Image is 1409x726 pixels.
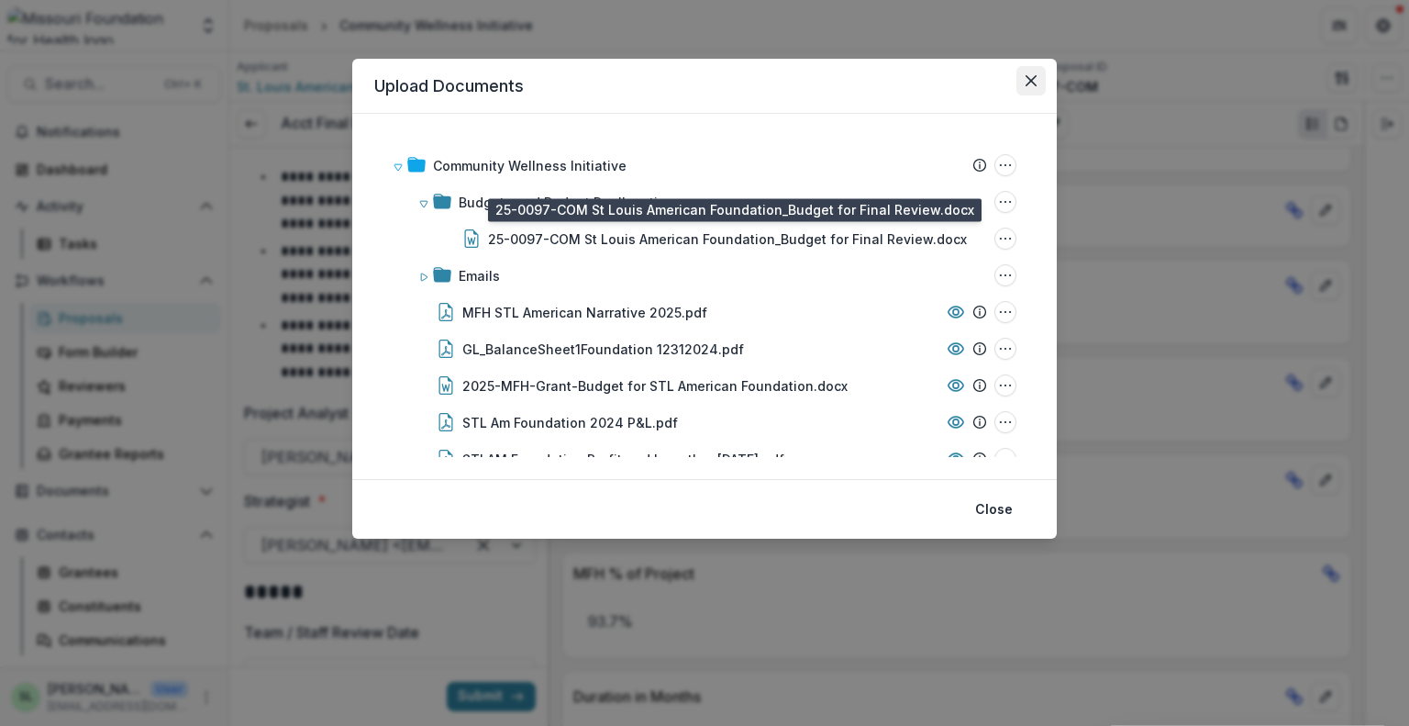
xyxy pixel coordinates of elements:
[488,229,967,249] div: 25-0097-COM St Louis American Foundation_Budget for Final Review.docx
[462,413,678,432] div: STL Am Foundation 2024 P&L.pdf
[462,376,848,396] div: 2025-MFH-Grant-Budget for STL American Foundation.docx
[385,441,1024,477] div: STLAM Foundation Profit and Loss thru [DATE].pdfSTLAM Foundation Profit and Loss thru June 2025.p...
[352,59,1057,114] header: Upload Documents
[385,184,1024,257] div: Budgets and Budget ReallocationsBudgets and Budget Reallocations Options25-0097-COM St Louis Amer...
[462,303,707,322] div: MFH STL American Narrative 2025.pdf
[994,374,1016,397] button: 2025-MFH-Grant-Budget for STL American Foundation.docx Options
[385,220,1024,257] div: 25-0097-COM St Louis American Foundation_Budget for Final Review.docx25-0097-COM St Louis America...
[385,184,1024,220] div: Budgets and Budget ReallocationsBudgets and Budget Reallocations Options
[994,301,1016,323] button: MFH STL American Narrative 2025.pdf Options
[385,257,1024,294] div: EmailsEmails Options
[994,154,1016,176] button: Community Wellness Initiative Options
[1016,66,1046,95] button: Close
[994,264,1016,286] button: Emails Options
[994,338,1016,360] button: GL_BalanceSheet1Foundation 12312024.pdf Options
[385,147,1024,698] div: Community Wellness InitiativeCommunity Wellness Initiative OptionsBudgets and Budget Reallocation...
[994,228,1016,250] button: 25-0097-COM St Louis American Foundation_Budget for Final Review.docx Options
[462,340,744,359] div: GL_BalanceSheet1Foundation 12312024.pdf
[385,330,1024,367] div: GL_BalanceSheet1Foundation 12312024.pdfGL_BalanceSheet1Foundation 12312024.pdf Options
[385,147,1024,184] div: Community Wellness InitiativeCommunity Wellness Initiative Options
[459,193,682,212] div: Budgets and Budget Reallocations
[385,294,1024,330] div: MFH STL American Narrative 2025.pdfMFH STL American Narrative 2025.pdf Options
[994,411,1016,433] button: STL Am Foundation 2024 P&L.pdf Options
[459,266,500,285] div: Emails
[964,495,1024,524] button: Close
[385,367,1024,404] div: 2025-MFH-Grant-Budget for STL American Foundation.docx2025-MFH-Grant-Budget for STL American Foun...
[433,156,627,175] div: Community Wellness Initiative
[994,191,1016,213] button: Budgets and Budget Reallocations Options
[462,450,784,469] div: STLAM Foundation Profit and Loss thru [DATE].pdf
[385,404,1024,441] div: STL Am Foundation 2024 P&L.pdfSTL Am Foundation 2024 P&L.pdf Options
[994,448,1016,470] button: STLAM Foundation Profit and Loss thru June 2025.pdf Options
